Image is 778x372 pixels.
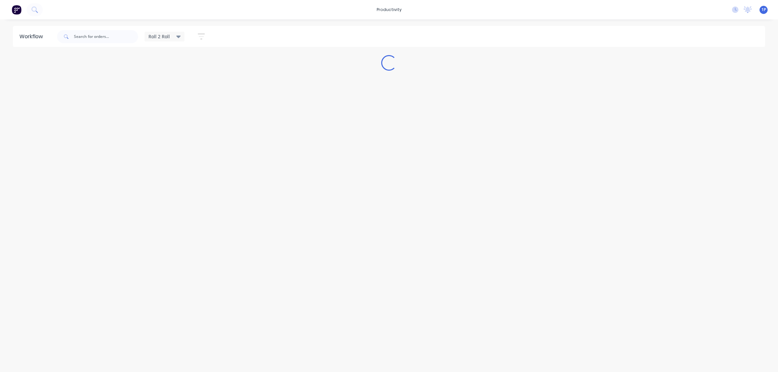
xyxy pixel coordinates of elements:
[373,5,405,15] div: productivity
[12,5,21,15] img: Factory
[148,33,170,40] span: Roll 2 Roll
[19,33,46,41] div: Workflow
[74,30,138,43] input: Search for orders...
[761,7,766,13] span: 1P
